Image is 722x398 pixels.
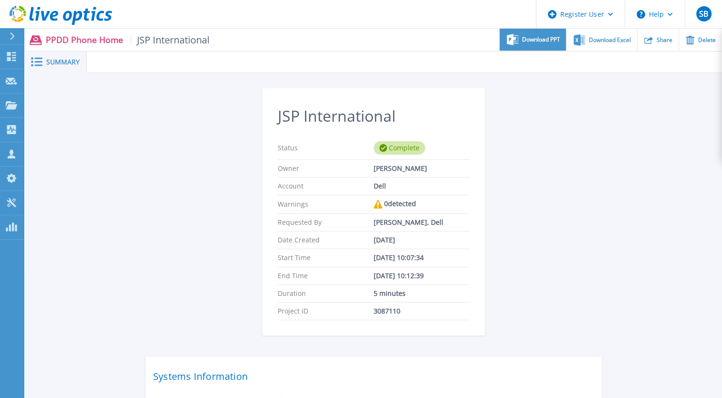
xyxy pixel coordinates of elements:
[374,219,470,226] div: [PERSON_NAME], Dell
[374,182,470,190] div: Dell
[278,290,374,297] p: Duration
[278,236,374,244] p: Date Created
[278,307,374,315] p: Project ID
[374,307,470,315] div: 3087110
[278,219,374,226] p: Requested By
[153,368,594,385] h2: Systems Information
[522,37,560,42] span: Download PPT
[657,37,672,43] span: Share
[374,236,470,244] div: [DATE]
[278,165,374,172] p: Owner
[46,34,210,45] p: PPDD Phone Home
[374,165,470,172] div: [PERSON_NAME]
[278,200,374,209] p: Warnings
[278,182,374,190] p: Account
[374,290,470,297] div: 5 minutes
[278,141,374,155] p: Status
[374,254,470,262] div: [DATE] 10:07:34
[374,200,470,209] div: 0 detected
[278,254,374,262] p: Start Time
[589,37,631,43] span: Download Excel
[131,34,210,45] span: JSP International
[278,107,470,125] h2: JSP International
[699,10,708,18] span: SB
[46,59,80,65] span: Summary
[698,37,716,43] span: Delete
[278,272,374,280] p: End Time
[374,272,470,280] div: [DATE] 10:12:39
[374,141,425,155] div: Complete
